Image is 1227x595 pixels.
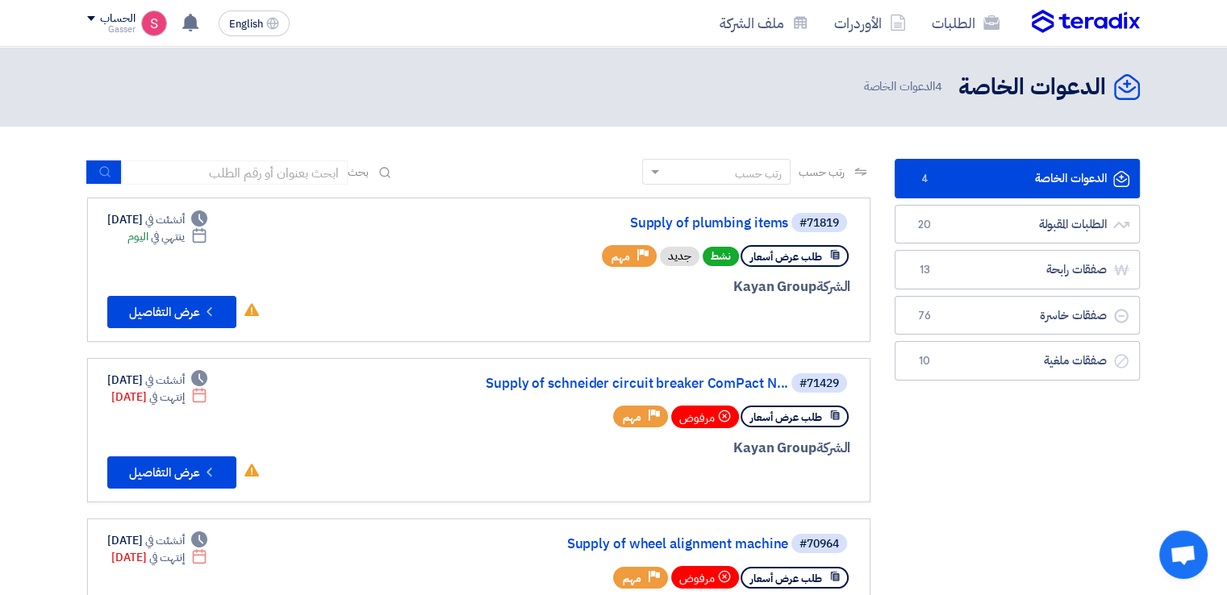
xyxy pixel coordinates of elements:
img: unnamed_1748516558010.png [141,10,167,36]
div: Kayan Group [462,438,850,459]
div: مرفوض [671,566,739,589]
span: الشركة [816,438,851,458]
span: 4 [935,77,942,95]
div: #71819 [799,218,839,229]
span: أنشئت في [145,211,184,228]
div: [DATE] [107,532,207,549]
div: جديد [660,247,699,266]
span: طلب عرض أسعار [750,249,822,264]
span: أنشئت في [145,372,184,389]
a: الطلبات المقبولة20 [895,205,1140,244]
div: الحساب [100,12,135,26]
a: Supply of schneider circuit breaker ComPact N... [465,377,788,391]
div: اليوم [127,228,207,245]
a: Supply of plumbing items [465,216,788,231]
a: صفقات رابحة13 [895,250,1140,289]
div: [DATE] [107,372,207,389]
span: English [229,19,263,30]
a: Supply of wheel alignment machine [465,537,788,551]
span: نشط [703,247,739,266]
div: [DATE] [111,549,207,566]
button: عرض التفاصيل [107,456,236,489]
div: Open chat [1159,531,1208,579]
span: الدعوات الخاصة [863,77,945,96]
img: Teradix logo [1032,10,1140,34]
span: إنتهت في [149,549,184,566]
a: الأوردرات [821,4,919,42]
button: عرض التفاصيل [107,296,236,328]
button: English [219,10,290,36]
span: الشركة [816,277,851,297]
h2: الدعوات الخاصة [958,72,1106,103]
span: 20 [915,217,934,233]
div: Gasser [87,25,135,34]
span: طلب عرض أسعار [750,410,822,425]
span: بحث [348,164,369,181]
span: ينتهي في [151,228,184,245]
div: [DATE] [111,389,207,406]
span: أنشئت في [145,532,184,549]
a: صفقات ملغية10 [895,341,1140,381]
span: طلب عرض أسعار [750,571,822,586]
span: مهم [623,571,641,586]
div: مرفوض [671,406,739,428]
a: صفقات خاسرة76 [895,296,1140,335]
span: رتب حسب [799,164,845,181]
span: 13 [915,262,934,278]
span: 10 [915,353,934,369]
a: الدعوات الخاصة4 [895,159,1140,198]
span: مهم [623,410,641,425]
span: إنتهت في [149,389,184,406]
span: 4 [915,171,934,187]
span: 76 [915,308,934,324]
input: ابحث بعنوان أو رقم الطلب [122,160,348,185]
a: الطلبات [919,4,1012,42]
div: Kayan Group [462,277,850,297]
div: [DATE] [107,211,207,228]
div: رتب حسب [735,165,782,182]
span: مهم [611,249,630,264]
div: #70964 [799,539,839,550]
div: #71429 [799,378,839,389]
a: ملف الشركة [707,4,821,42]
